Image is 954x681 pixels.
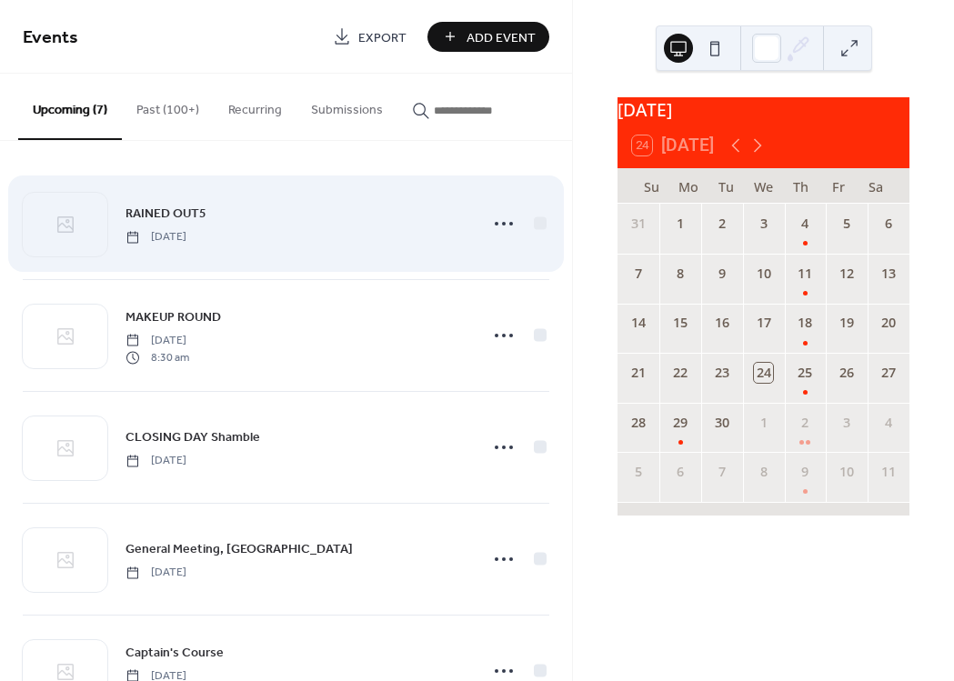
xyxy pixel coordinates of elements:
[858,168,895,205] div: Sa
[126,453,186,469] span: [DATE]
[629,264,649,284] div: 7
[126,644,224,663] span: Captain's Course
[879,264,899,284] div: 13
[427,22,549,52] button: Add Event
[712,214,732,234] div: 2
[214,74,296,138] button: Recurring
[670,462,690,482] div: 6
[837,264,857,284] div: 12
[23,20,78,55] span: Events
[126,349,189,366] span: 8:30 am
[670,413,690,433] div: 29
[629,214,649,234] div: 31
[670,313,690,333] div: 15
[18,74,122,140] button: Upcoming (7)
[629,413,649,433] div: 28
[126,538,353,559] a: General Meeting, [GEOGRAPHIC_DATA]
[712,413,732,433] div: 30
[754,363,774,383] div: 24
[754,413,774,433] div: 1
[782,168,819,205] div: Th
[796,264,816,284] div: 11
[837,313,857,333] div: 19
[837,462,857,482] div: 10
[670,363,690,383] div: 22
[837,363,857,383] div: 26
[126,333,189,349] span: [DATE]
[820,168,858,205] div: Fr
[754,313,774,333] div: 17
[126,565,186,581] span: [DATE]
[126,540,353,559] span: General Meeting, [GEOGRAPHIC_DATA]
[126,229,186,245] span: [DATE]
[708,168,745,205] div: Tu
[296,74,397,138] button: Submissions
[632,168,669,205] div: Su
[796,462,816,482] div: 9
[879,363,899,383] div: 27
[712,363,732,383] div: 23
[796,363,816,383] div: 25
[879,413,899,433] div: 4
[796,413,816,433] div: 2
[467,28,536,47] span: Add Event
[837,214,857,234] div: 5
[126,205,206,224] span: RAINED OUT5
[745,168,782,205] div: We
[754,462,774,482] div: 8
[754,264,774,284] div: 10
[796,214,816,234] div: 4
[796,313,816,333] div: 18
[126,428,260,447] span: CLOSING DAY Shamble
[126,426,260,447] a: CLOSING DAY Shamble
[629,313,649,333] div: 14
[712,313,732,333] div: 16
[126,308,221,327] span: MAKEUP ROUND
[126,306,221,327] a: MAKEUP ROUND
[629,462,649,482] div: 5
[670,168,708,205] div: Mo
[879,462,899,482] div: 11
[879,313,899,333] div: 20
[319,22,420,52] a: Export
[670,264,690,284] div: 8
[358,28,407,47] span: Export
[618,97,909,124] div: [DATE]
[712,462,732,482] div: 7
[126,203,206,224] a: RAINED OUT5
[712,264,732,284] div: 9
[126,642,224,663] a: Captain's Course
[837,413,857,433] div: 3
[754,214,774,234] div: 3
[879,214,899,234] div: 6
[670,214,690,234] div: 1
[629,363,649,383] div: 21
[122,74,214,138] button: Past (100+)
